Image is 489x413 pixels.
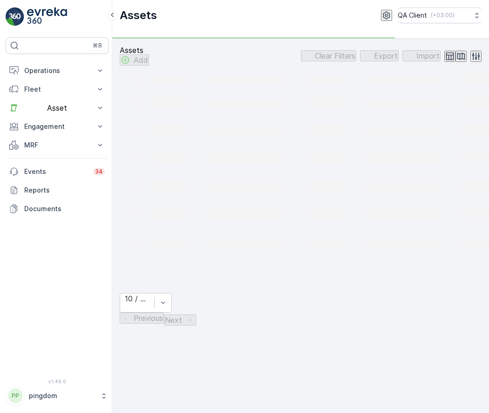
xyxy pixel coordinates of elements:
a: Reports [6,181,109,200]
button: Import [402,50,441,61]
p: Events [24,167,88,176]
p: Export [374,52,398,60]
p: Assets [120,8,157,23]
button: Add [120,54,149,66]
button: Fleet [6,80,109,99]
p: ( +03:00 ) [431,12,455,19]
p: Operations [24,66,90,75]
p: Add [134,56,148,64]
button: MRF [6,136,109,154]
p: pingdom [29,391,95,400]
p: Import [416,52,440,60]
button: Operations [6,61,109,80]
p: 34 [95,168,103,175]
p: Documents [24,204,105,213]
button: Clear Filters [301,50,356,61]
div: PP [8,388,23,403]
button: Next [164,314,196,326]
p: ⌘B [93,42,102,49]
button: Asset [6,99,109,117]
span: v 1.49.0 [6,379,109,384]
p: Engagement [24,122,90,131]
button: Previous [120,313,164,324]
a: Events34 [6,162,109,181]
p: Next [165,316,182,324]
p: Assets [120,46,149,54]
button: QA Client(+03:00) [398,7,482,23]
p: Clear Filters [315,52,355,60]
p: Previous [134,314,163,322]
p: QA Client [398,11,427,20]
button: Engagement [6,117,109,136]
p: Reports [24,186,105,195]
p: Fleet [24,85,90,94]
p: Asset [24,104,90,112]
a: Documents [6,200,109,218]
p: MRF [24,140,90,150]
button: Export [360,50,399,61]
img: logo [6,7,24,26]
img: logo_light-DOdMpM7g.png [27,7,67,26]
button: PPpingdom [6,386,109,406]
div: 10 / Page [125,294,149,303]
